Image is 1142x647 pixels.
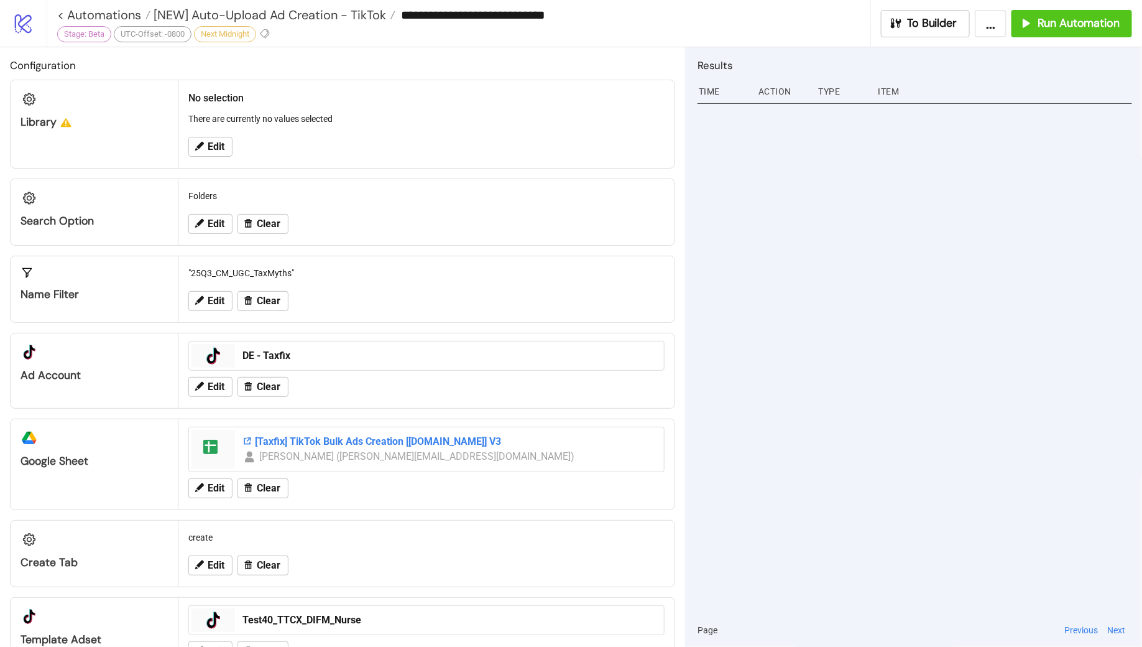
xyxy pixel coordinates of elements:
[208,381,224,393] span: Edit
[57,26,111,42] div: Stage: Beta
[757,80,808,103] div: Action
[188,291,233,311] button: Edit
[908,16,957,30] span: To Builder
[257,381,280,393] span: Clear
[698,623,717,637] span: Page
[257,483,280,494] span: Clear
[188,214,233,234] button: Edit
[183,526,670,549] div: create
[237,214,288,234] button: Clear
[237,377,288,397] button: Clear
[257,560,280,571] span: Clear
[881,10,970,37] button: To Builder
[1104,623,1130,637] button: Next
[698,80,748,103] div: Time
[242,435,656,449] div: [Taxfix] TikTok Bulk Ads Creation [[DOMAIN_NAME]] V3
[1038,16,1120,30] span: Run Automation
[57,9,150,21] a: < Automations
[21,368,168,383] div: Ad Account
[183,184,670,208] div: Folders
[188,556,233,575] button: Edit
[21,287,168,302] div: Name Filter
[21,633,168,647] div: Template Adset
[150,9,395,21] a: [NEW] Auto-Upload Ad Creation - TikTok
[208,483,224,494] span: Edit
[698,57,1132,73] h2: Results
[150,7,386,23] span: [NEW] Auto-Upload Ad Creation - TikTok
[237,291,288,311] button: Clear
[21,214,168,228] div: Search Option
[208,218,224,230] span: Edit
[21,556,168,570] div: Create Tab
[817,80,868,103] div: Type
[259,449,575,464] div: [PERSON_NAME] ([PERSON_NAME][EMAIL_ADDRESS][DOMAIN_NAME])
[188,112,665,126] p: There are currently no values selected
[975,10,1006,37] button: ...
[237,478,288,498] button: Clear
[21,454,168,468] div: Google Sheet
[242,349,656,363] div: DE - Taxfix
[208,296,224,307] span: Edit
[183,261,670,285] div: "25Q3_CM_UGC_TaxMyths"
[242,613,656,627] div: Test40_TTCX_DIFM_Nurse
[237,556,288,575] button: Clear
[877,80,1132,103] div: Item
[21,115,168,129] div: Library
[188,137,233,157] button: Edit
[208,560,224,571] span: Edit
[257,218,280,230] span: Clear
[188,377,233,397] button: Edit
[114,26,191,42] div: UTC-Offset: -0800
[1061,623,1102,637] button: Previous
[1011,10,1132,37] button: Run Automation
[257,296,280,307] span: Clear
[188,478,233,498] button: Edit
[10,57,675,73] h2: Configuration
[194,26,256,42] div: Next Midnight
[188,90,665,106] h2: No selection
[208,141,224,152] span: Edit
